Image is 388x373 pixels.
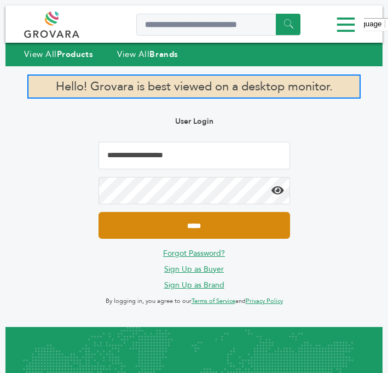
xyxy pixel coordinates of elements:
[246,297,283,305] a: Privacy Policy
[164,264,224,274] a: Sign Up as Buyer
[327,20,381,28] span: Select Language
[99,177,290,204] input: Password
[99,295,290,308] p: By logging in, you agree to our and
[99,142,290,169] input: Email Address
[57,49,93,60] strong: Products
[149,49,178,60] strong: Brands
[163,248,225,259] a: Forgot Password?
[24,13,363,37] div: Menu
[117,49,178,60] a: View AllBrands
[24,49,93,60] a: View AllProducts
[27,74,361,99] p: Hello! Grovara is best viewed on a desktop monitor.
[192,297,235,305] a: Terms of Service
[175,116,213,127] b: User Login
[164,280,224,290] a: Sign Up as Brand
[136,14,300,36] input: Search a product or brand...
